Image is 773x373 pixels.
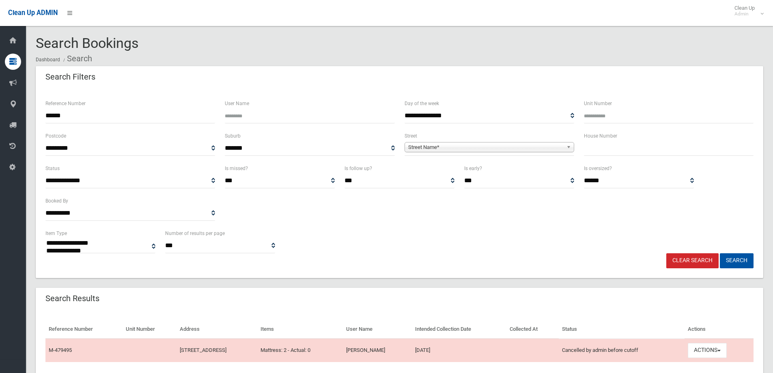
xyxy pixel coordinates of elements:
a: [STREET_ADDRESS] [180,347,226,353]
a: Clear Search [666,253,719,268]
th: Intended Collection Date [412,320,507,339]
span: Search Bookings [36,35,139,51]
th: User Name [343,320,412,339]
label: Status [45,164,60,173]
span: Street Name* [408,142,563,152]
td: Mattress: 2 - Actual: 0 [257,339,343,362]
label: Is early? [464,164,482,173]
li: Search [61,51,92,66]
span: Clean Up ADMIN [8,9,58,17]
header: Search Filters [36,69,105,85]
th: Collected At [506,320,559,339]
label: Number of results per page [165,229,225,238]
td: Cancelled by admin before cutoff [559,339,685,362]
label: User Name [225,99,249,108]
label: Booked By [45,196,68,205]
label: Street [405,132,417,140]
td: [PERSON_NAME] [343,339,412,362]
label: Day of the week [405,99,439,108]
label: Is follow up? [345,164,372,173]
small: Admin [734,11,755,17]
th: Actions [685,320,754,339]
header: Search Results [36,291,109,306]
label: Is missed? [225,164,248,173]
a: M-479495 [49,347,72,353]
label: Postcode [45,132,66,140]
span: Clean Up [730,5,763,17]
th: Items [257,320,343,339]
th: Unit Number [123,320,177,339]
th: Status [559,320,685,339]
th: Reference Number [45,320,123,339]
th: Address [177,320,257,339]
label: Reference Number [45,99,86,108]
label: Is oversized? [584,164,612,173]
label: Suburb [225,132,241,140]
a: Dashboard [36,57,60,63]
label: Item Type [45,229,67,238]
label: Unit Number [584,99,612,108]
label: House Number [584,132,617,140]
button: Actions [688,343,727,358]
button: Search [720,253,754,268]
td: [DATE] [412,339,507,362]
